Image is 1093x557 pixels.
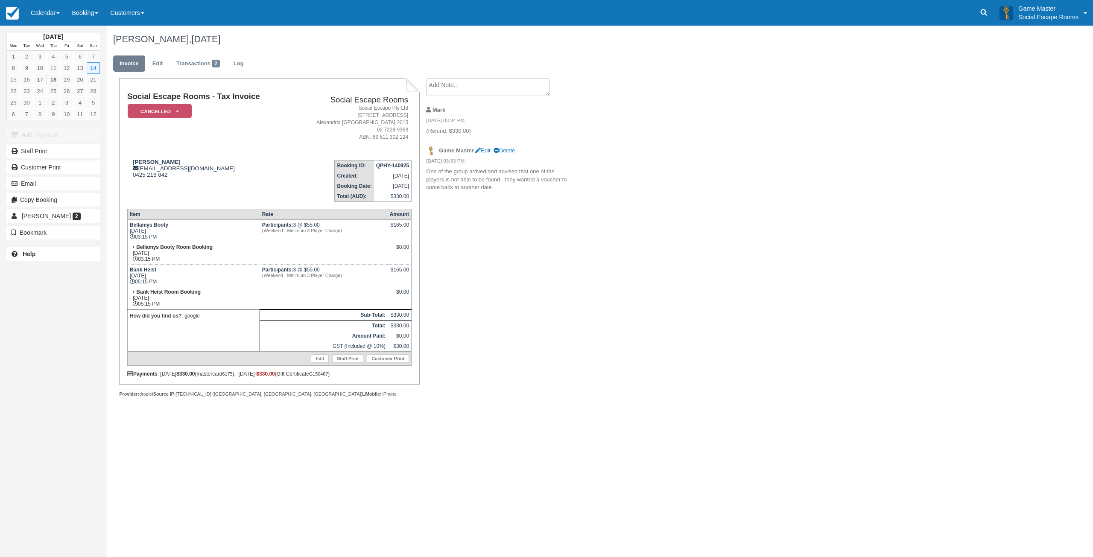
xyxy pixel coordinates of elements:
[388,320,412,331] td: $330.00
[212,60,220,67] span: 2
[127,92,290,101] h1: Social Escape Rooms - Tax Invoice
[227,55,250,72] a: Log
[43,33,63,40] strong: [DATE]
[7,51,20,62] a: 1
[260,209,388,219] th: Rate
[60,62,73,74] a: 12
[127,264,260,287] td: [DATE] 05:15 PM
[20,62,33,74] a: 9
[47,85,60,97] a: 25
[335,171,374,181] th: Created:
[119,391,419,397] div: droplet [TECHNICAL_ID] ([GEOGRAPHIC_DATA], [GEOGRAPHIC_DATA], [GEOGRAPHIC_DATA]) / iPhone
[87,74,100,85] a: 21
[127,371,412,377] div: : [DATE] (mastercard ), [DATE] (Gift Certificate )
[33,51,47,62] a: 3
[20,51,33,62] a: 2
[390,289,409,302] div: $0.00
[87,62,100,74] a: 14
[113,34,920,44] h1: [PERSON_NAME],
[999,6,1013,20] img: A3
[260,331,388,341] th: Amount Paid:
[374,191,412,202] td: $330.00
[170,55,226,72] a: Transactions2
[309,371,328,376] small: G150467
[73,97,87,108] a: 4
[332,354,363,363] a: Staff Print
[335,191,374,202] th: Total (AUD):
[33,85,47,97] a: 24
[6,128,100,142] button: Add Payment
[20,108,33,120] a: 7
[73,41,87,51] th: Sat
[73,108,87,120] a: 11
[127,103,189,119] a: Cancelled
[60,74,73,85] a: 19
[335,160,374,171] th: Booking ID:
[367,354,409,363] a: Customer Print
[47,97,60,108] a: 2
[146,55,169,72] a: Edit
[6,7,19,20] img: checkfront-main-nav-mini-logo.png
[22,213,71,219] span: [PERSON_NAME]
[87,108,100,120] a: 12
[23,251,35,257] b: Help
[362,391,380,397] strong: Mobile
[260,320,388,331] th: Total:
[6,209,100,223] a: [PERSON_NAME] 2
[20,74,33,85] a: 16
[426,117,570,126] em: [DATE] 03:34 PM
[260,219,388,242] td: 3 @ $55.00
[176,371,195,377] strong: $330.00
[335,181,374,191] th: Booking Date:
[47,62,60,74] a: 11
[374,181,412,191] td: [DATE]
[130,267,156,273] strong: Bank Heist
[6,177,100,190] button: Email
[113,55,145,72] a: Invoice
[388,331,412,341] td: $0.00
[426,127,570,135] p: (Refund: $330.00)
[60,108,73,120] a: 10
[130,313,181,319] strong: How did you find us?
[7,97,20,108] a: 29
[494,147,515,154] a: Delete
[374,171,412,181] td: [DATE]
[6,144,100,158] a: Staff Print
[311,354,329,363] a: Edit
[262,267,293,273] strong: Participants
[60,51,73,62] a: 5
[294,105,408,141] address: Social Escape Pty Ltd [STREET_ADDRESS] Alexandria [GEOGRAPHIC_DATA] 2015 02 7228 9363 ABN: 69 611...
[47,51,60,62] a: 4
[262,222,293,228] strong: Participants
[73,85,87,97] a: 27
[127,242,260,265] td: [DATE] 03:15 PM
[60,97,73,108] a: 3
[20,41,33,51] th: Tue
[87,85,100,97] a: 28
[426,157,570,167] em: [DATE] 03:33 PM
[136,244,213,250] strong: Bellamys Booty Room Booking
[127,287,260,309] td: [DATE] 05:15 PM
[388,341,412,352] td: $30.00
[260,264,388,287] td: 3 @ $55.00
[260,309,388,320] th: Sub-Total:
[390,244,409,257] div: $0.00
[7,74,20,85] a: 15
[439,147,473,154] strong: Game Master
[33,108,47,120] a: 8
[475,147,490,154] a: Edit
[1018,13,1078,21] p: Social Escape Rooms
[7,108,20,120] a: 6
[7,41,20,51] th: Mon
[153,391,176,397] strong: Source IP:
[128,104,192,119] em: Cancelled
[7,85,20,97] a: 22
[390,267,409,280] div: $165.00
[33,41,47,51] th: Wed
[87,51,100,62] a: 7
[388,309,412,320] td: $330.00
[33,97,47,108] a: 1
[254,371,275,377] span: -$330.00
[119,391,139,397] strong: Provider:
[20,97,33,108] a: 30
